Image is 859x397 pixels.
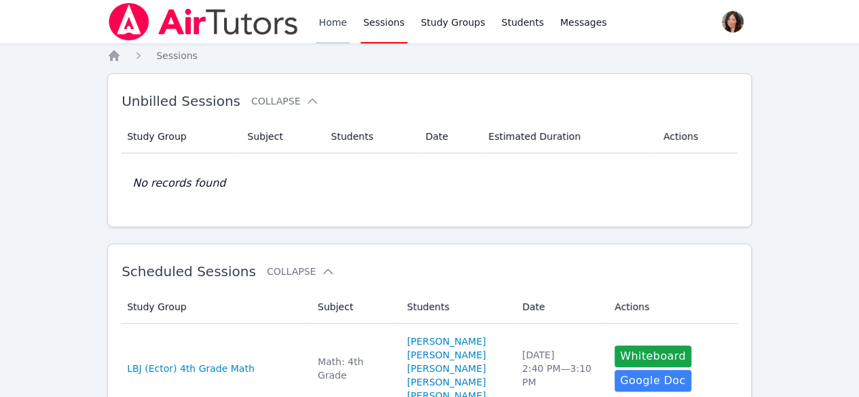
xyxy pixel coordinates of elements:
button: Whiteboard [615,345,691,367]
img: Air Tutors [107,3,299,41]
a: [PERSON_NAME] [407,335,486,348]
th: Subject [310,290,399,324]
th: Date [417,120,480,153]
div: [DATE] 2:40 PM — 3:10 PM [522,348,598,389]
th: Study Group [122,290,310,324]
div: Math: 4th Grade [318,355,390,382]
th: Subject [239,120,323,153]
button: Collapse [267,265,335,278]
th: Date [514,290,606,324]
a: [PERSON_NAME] [407,348,486,362]
span: Unbilled Sessions [122,93,240,109]
td: No records found [122,153,737,213]
a: Google Doc [615,370,691,392]
th: Students [323,120,417,153]
th: Actions [655,120,737,153]
a: LBJ (Ector) 4th Grade Math [127,362,255,375]
th: Actions [606,290,737,324]
a: [PERSON_NAME] [407,375,486,389]
th: Students [399,290,514,324]
nav: Breadcrumb [107,49,752,62]
span: Sessions [156,50,198,61]
span: Scheduled Sessions [122,263,256,280]
button: Collapse [251,94,319,108]
a: [PERSON_NAME] [407,362,486,375]
th: Estimated Duration [480,120,655,153]
a: Sessions [156,49,198,62]
th: Study Group [122,120,239,153]
span: Messages [560,16,607,29]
